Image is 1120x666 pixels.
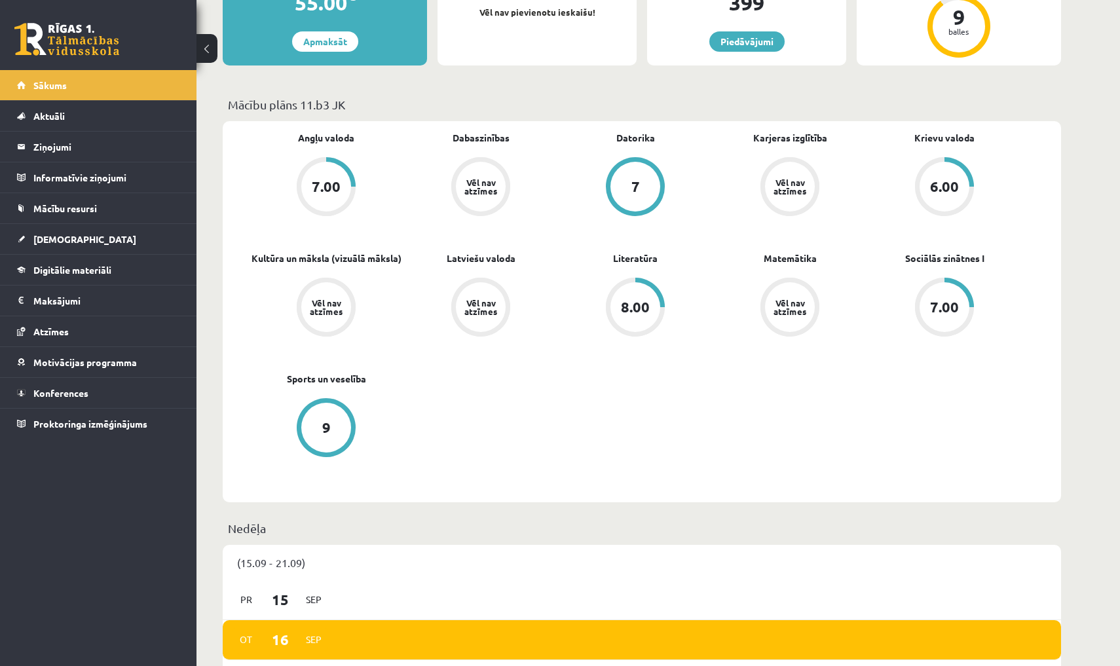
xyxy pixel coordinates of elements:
a: 7 [558,157,713,219]
a: Konferences [17,378,180,408]
a: Piedāvājumi [709,31,785,52]
a: Angļu valoda [298,131,354,145]
span: 16 [260,629,301,650]
span: 15 [260,589,301,610]
div: 8.00 [621,300,650,314]
div: 7.00 [930,300,959,314]
div: 6.00 [930,179,959,194]
span: Aktuāli [33,110,65,122]
div: Vēl nav atzīmes [772,299,808,316]
a: Sākums [17,70,180,100]
p: Vēl nav pievienotu ieskaišu! [444,6,630,19]
span: Proktoringa izmēģinājums [33,418,147,430]
legend: Maksājumi [33,286,180,316]
div: 7 [631,179,640,194]
a: Vēl nav atzīmes [403,157,558,219]
a: Literatūra [613,251,658,265]
a: Kultūra un māksla (vizuālā māksla) [252,251,401,265]
a: Rīgas 1. Tālmācības vidusskola [14,23,119,56]
a: Vēl nav atzīmes [403,278,558,339]
div: Vēl nav atzīmes [462,178,499,195]
div: 9 [322,420,331,435]
a: Informatīvie ziņojumi [17,162,180,193]
div: Vēl nav atzīmes [308,299,345,316]
legend: Ziņojumi [33,132,180,162]
span: Motivācijas programma [33,356,137,368]
a: Mācību resursi [17,193,180,223]
span: Sākums [33,79,67,91]
a: Krievu valoda [914,131,975,145]
span: Pr [233,589,260,610]
a: Sports un veselība [287,372,366,386]
a: Latviešu valoda [447,251,515,265]
a: Digitālie materiāli [17,255,180,285]
span: Sep [300,589,327,610]
a: Vēl nav atzīmes [713,278,867,339]
a: Ziņojumi [17,132,180,162]
span: Ot [233,629,260,650]
a: Matemātika [764,251,817,265]
a: 6.00 [867,157,1022,219]
a: Sociālās zinātnes I [905,251,984,265]
div: Vēl nav atzīmes [462,299,499,316]
div: (15.09 - 21.09) [223,545,1061,580]
span: Konferences [33,387,88,399]
p: Nedēļa [228,519,1056,537]
a: Proktoringa izmēģinājums [17,409,180,439]
a: Maksājumi [17,286,180,316]
div: balles [939,28,979,35]
span: Digitālie materiāli [33,264,111,276]
a: Aktuāli [17,101,180,131]
a: Dabaszinības [453,131,510,145]
a: [DEMOGRAPHIC_DATA] [17,224,180,254]
a: Motivācijas programma [17,347,180,377]
a: 8.00 [558,278,713,339]
a: Vēl nav atzīmes [713,157,867,219]
span: Atzīmes [33,325,69,337]
span: Sep [300,629,327,650]
a: 9 [249,398,403,460]
p: Mācību plāns 11.b3 JK [228,96,1056,113]
div: 9 [939,7,979,28]
a: Vēl nav atzīmes [249,278,403,339]
div: 7.00 [312,179,341,194]
a: Apmaksāt [292,31,358,52]
a: 7.00 [867,278,1022,339]
a: Datorika [616,131,655,145]
div: Vēl nav atzīmes [772,178,808,195]
span: Mācību resursi [33,202,97,214]
legend: Informatīvie ziņojumi [33,162,180,193]
a: Atzīmes [17,316,180,346]
span: [DEMOGRAPHIC_DATA] [33,233,136,245]
a: Karjeras izglītība [753,131,827,145]
a: 7.00 [249,157,403,219]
